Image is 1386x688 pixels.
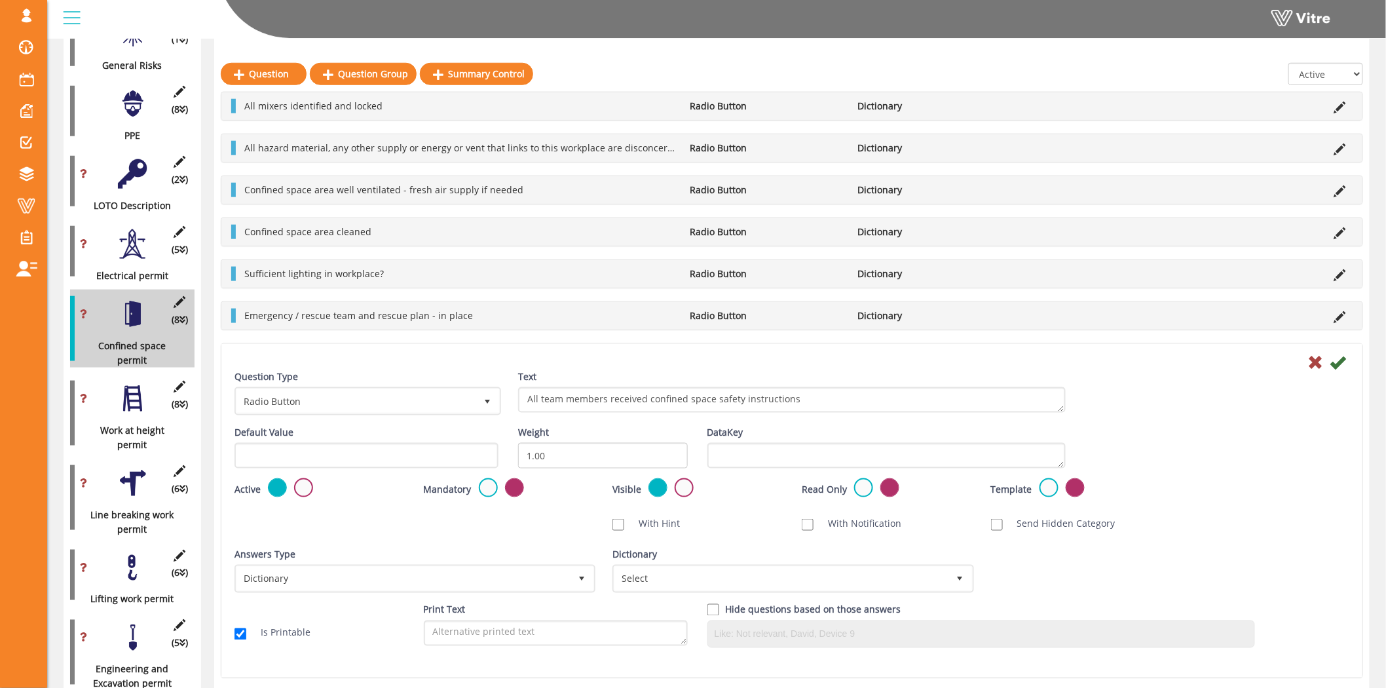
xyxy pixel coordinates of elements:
span: All mixers identified and locked [244,100,383,112]
li: Radio Button [684,99,851,113]
div: Line breaking work permit [70,508,185,537]
label: With Hint [626,516,680,531]
label: Answers Type [234,547,295,562]
label: Default Value [234,425,293,440]
div: LOTO Description [70,199,185,213]
label: Question Type [234,370,298,384]
div: Work at height permit [70,423,185,452]
label: Active [234,482,261,497]
li: Dictionary [851,141,1018,155]
input: Is Printable [234,628,246,640]
li: Dictionary [851,225,1018,239]
span: (8 ) [172,397,188,411]
li: Radio Button [684,183,851,197]
input: With Notification [802,519,814,531]
label: Template [991,482,1032,497]
div: Lifting work permit [70,592,185,607]
label: Is Printable [248,626,310,640]
span: (5 ) [172,242,188,257]
li: Radio Button [684,309,851,323]
label: Read Only [802,482,847,497]
span: (2 ) [172,172,188,187]
input: Hide question based on answer [707,604,719,616]
li: Radio Button [684,267,851,281]
span: Dictionary [236,567,570,590]
span: (6 ) [172,482,188,496]
span: (8 ) [172,313,188,327]
span: select [948,567,972,590]
input: With Hint [612,519,624,531]
a: Question Group [310,63,417,85]
label: Weight [518,425,549,440]
span: (5 ) [172,636,188,651]
li: Dictionary [851,183,1018,197]
li: Dictionary [851,99,1018,113]
label: DataKey [707,425,743,440]
label: With Notification [815,516,901,531]
span: All hazard material, any other supply or energy or vent that links to this workplace are disconce... [244,142,809,154]
div: Electrical permit [70,269,185,283]
label: Send Hidden Category [1004,516,1115,531]
span: select [570,567,593,590]
input: Send Hidden Category [991,519,1003,531]
a: Question [221,63,307,85]
a: Summary Control [420,63,533,85]
label: Mandatory [424,482,472,497]
span: Select [614,567,948,590]
div: PPE [70,128,185,143]
span: (6 ) [172,566,188,581]
label: Visible [612,482,641,497]
span: Radio Button [236,389,476,413]
li: Dictionary [851,309,1018,323]
span: Emergency / rescue team and rescue plan - in place [244,309,473,322]
textarea: All team members received confined space safety instructions [518,387,1066,413]
div: General Risks [70,58,185,73]
li: Dictionary [851,267,1018,281]
label: Text [518,370,536,384]
span: Sufficient lighting in workplace? [244,267,384,280]
span: Confined space area cleaned [244,225,371,238]
label: Dictionary [612,547,657,562]
span: select [476,389,499,413]
label: Print Text [424,603,466,617]
div: Confined space permit [70,339,185,368]
span: Confined space area well ventilated - fresh air supply if needed [244,183,523,196]
label: Hide questions based on those answers [726,603,901,617]
li: Radio Button [684,141,851,155]
span: (8 ) [172,102,188,117]
li: Radio Button [684,225,851,239]
span: (1 ) [172,32,188,47]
